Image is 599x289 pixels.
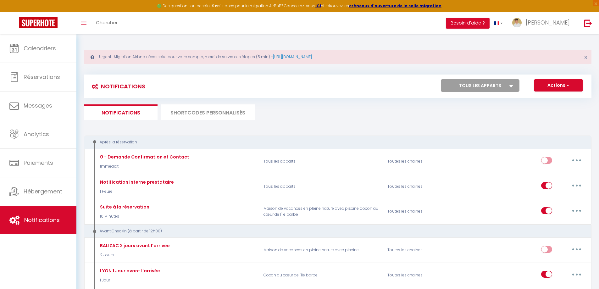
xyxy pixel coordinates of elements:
span: Hébergement [24,187,62,195]
div: Toutes les chaines [383,152,466,170]
span: Notifications [24,216,60,224]
a: ... [PERSON_NAME] [507,12,578,34]
div: Notification interne prestataire [98,179,174,186]
div: Après la réservation [90,139,576,145]
button: Actions [534,79,583,92]
p: 1 Jour [98,277,160,283]
li: Notifications [84,104,158,120]
a: créneaux d'ouverture de la salle migration [349,3,441,8]
span: Analytics [24,130,49,138]
p: Maison de vacances en pleine nature avec piscine Cocon au cœur de l'île barbe [259,203,383,221]
img: logout [584,19,592,27]
span: × [584,53,587,61]
h3: Notifications [89,79,145,93]
div: LYON 1 Jour avant l'arrivée [98,267,160,274]
div: Urgent : Migration Airbnb nécessaire pour votre compte, merci de suivre ces étapes (5 min) - [84,50,591,64]
img: ... [512,18,522,27]
a: [URL][DOMAIN_NAME] [273,54,312,59]
div: Toutes les chaines [383,177,466,196]
p: Tous les apparts [259,152,383,170]
p: 2 Jours [98,252,170,258]
a: ICI [315,3,321,8]
div: Avant Checkin (à partir de 12h00) [90,228,576,234]
div: Suite à la réservation [98,203,149,210]
p: 10 Minutes [98,214,149,220]
button: Close [584,55,587,60]
div: Toutes les chaines [383,241,466,259]
p: Tous les apparts [259,177,383,196]
div: 0 - Demande Confirmation et Contact [98,153,189,160]
p: Cocon au cœur de l'île barbe [259,266,383,284]
span: Chercher [96,19,118,26]
p: Immédiat [98,164,189,170]
span: Calendriers [24,44,56,52]
a: Chercher [91,12,122,34]
span: [PERSON_NAME] [526,19,570,26]
span: Paiements [24,159,53,167]
p: 1 Heure [98,189,174,195]
span: Messages [24,102,52,109]
div: BALIZAC 2 jours avant l'arrivée [98,242,170,249]
span: Réservations [24,73,60,81]
li: SHORTCODES PERSONNALISÉS [161,104,255,120]
p: Maison de vacances en pleine nature avec piscine [259,241,383,259]
button: Besoin d'aide ? [446,18,490,29]
img: Super Booking [19,17,58,28]
div: Toutes les chaines [383,266,466,284]
div: Toutes les chaines [383,203,466,221]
